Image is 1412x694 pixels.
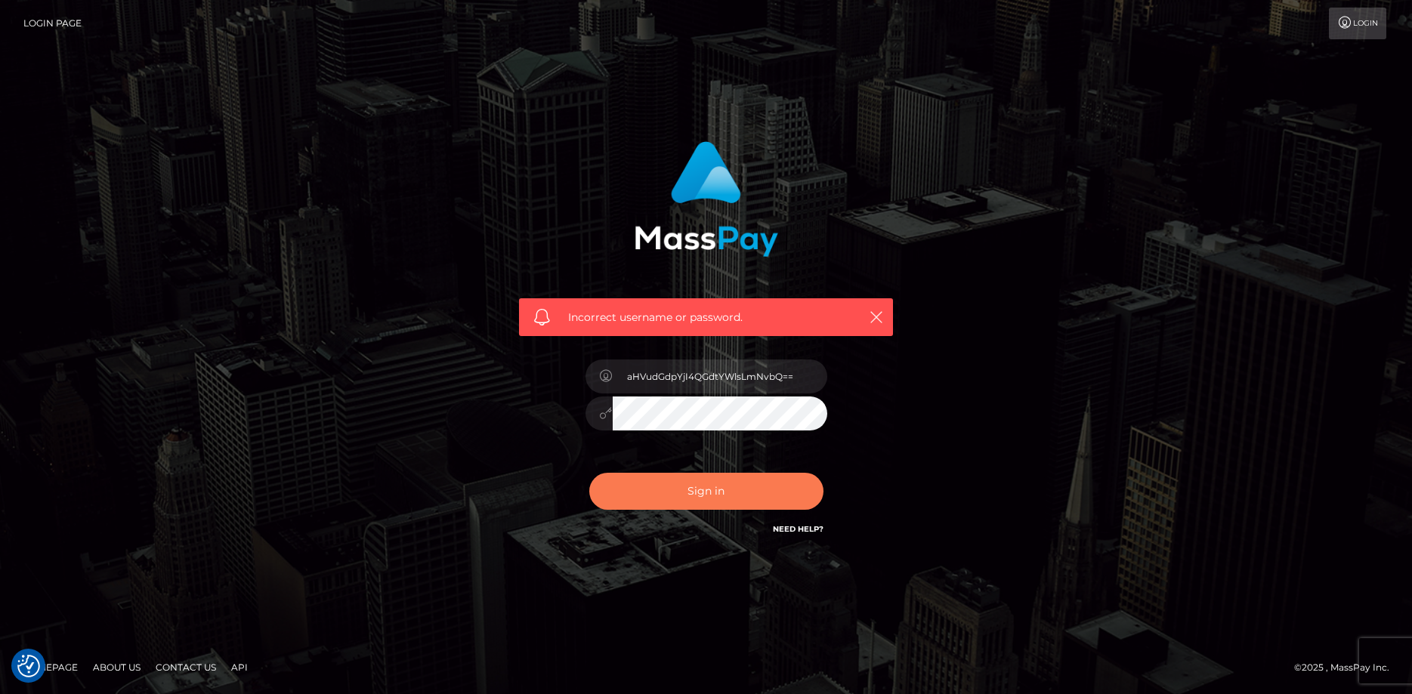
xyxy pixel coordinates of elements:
input: Username... [613,359,827,393]
a: Login Page [23,8,82,39]
a: Login [1329,8,1386,39]
a: API [225,655,254,679]
a: Need Help? [773,524,823,534]
button: Sign in [589,473,823,510]
a: About Us [87,655,147,679]
img: MassPay Login [635,141,778,257]
span: Incorrect username or password. [568,310,844,325]
button: Consent Preferences [17,655,40,677]
img: Revisit consent button [17,655,40,677]
div: © 2025 , MassPay Inc. [1294,659,1401,676]
a: Contact Us [150,655,222,679]
a: Homepage [17,655,84,679]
